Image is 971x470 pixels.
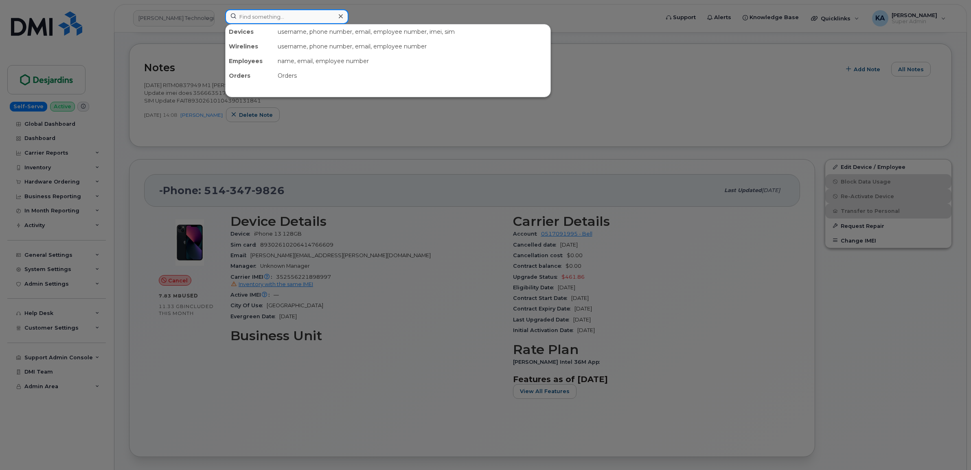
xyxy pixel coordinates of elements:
div: username, phone number, email, employee number, imei, sim [274,24,550,39]
div: name, email, employee number [274,54,550,68]
div: Orders [274,68,550,83]
div: Employees [226,54,274,68]
div: username, phone number, email, employee number [274,39,550,54]
div: Devices [226,24,274,39]
input: Find something... [225,9,349,24]
div: Orders [226,68,274,83]
div: Wirelines [226,39,274,54]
